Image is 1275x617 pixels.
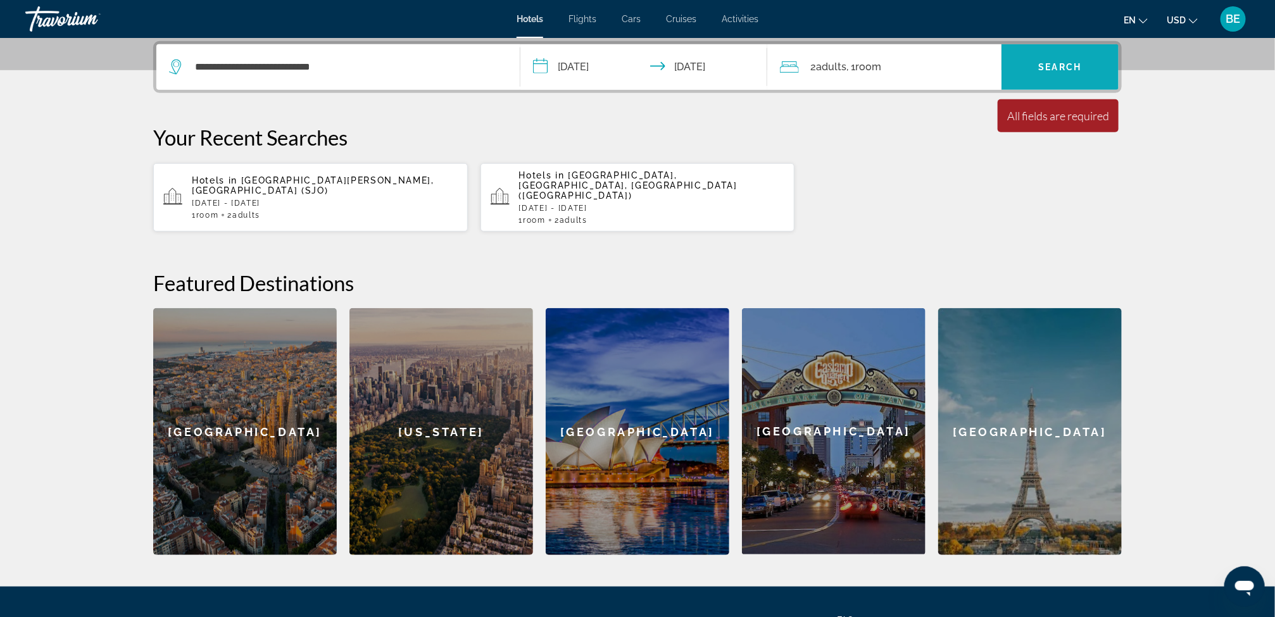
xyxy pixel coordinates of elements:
[1167,11,1198,29] button: Change currency
[1167,15,1186,25] span: USD
[480,163,795,232] button: Hotels in [GEOGRAPHIC_DATA], [GEOGRAPHIC_DATA], [GEOGRAPHIC_DATA] ([GEOGRAPHIC_DATA])[DATE] - [DA...
[196,211,219,220] span: Room
[855,61,881,73] span: Room
[1226,13,1241,25] span: BE
[153,125,1122,150] p: Your Recent Searches
[192,199,458,208] p: [DATE] - [DATE]
[938,308,1122,555] a: [GEOGRAPHIC_DATA]
[153,163,468,232] button: Hotels in [GEOGRAPHIC_DATA][PERSON_NAME], [GEOGRAPHIC_DATA] (SJO)[DATE] - [DATE]1Room2Adults
[1124,15,1136,25] span: en
[519,170,565,180] span: Hotels in
[153,270,1122,296] h2: Featured Destinations
[192,175,237,185] span: Hotels in
[1039,62,1082,72] span: Search
[153,308,337,555] a: [GEOGRAPHIC_DATA]
[555,216,587,225] span: 2
[568,14,596,24] a: Flights
[519,216,546,225] span: 1
[1224,566,1265,607] iframe: Button to launch messaging window
[546,308,729,555] a: [GEOGRAPHIC_DATA]
[156,44,1119,90] div: Search widget
[767,44,1002,90] button: Travelers: 2 adults, 0 children
[1124,11,1148,29] button: Change language
[622,14,641,24] a: Cars
[722,14,758,24] a: Activities
[25,3,152,35] a: Travorium
[1007,109,1109,123] div: All fields are required
[227,211,260,220] span: 2
[232,211,260,220] span: Adults
[519,170,738,201] span: [GEOGRAPHIC_DATA], [GEOGRAPHIC_DATA], [GEOGRAPHIC_DATA] ([GEOGRAPHIC_DATA])
[349,308,533,555] a: [US_STATE]
[742,308,926,555] a: [GEOGRAPHIC_DATA]
[560,216,587,225] span: Adults
[523,216,546,225] span: Room
[1217,6,1250,32] button: User Menu
[192,211,218,220] span: 1
[517,14,543,24] a: Hotels
[1002,44,1119,90] button: Search
[519,204,785,213] p: [DATE] - [DATE]
[192,175,434,196] span: [GEOGRAPHIC_DATA][PERSON_NAME], [GEOGRAPHIC_DATA] (SJO)
[520,44,767,90] button: Check-in date: Oct 13, 2025 Check-out date: Oct 20, 2025
[816,61,846,73] span: Adults
[810,58,846,76] span: 2
[666,14,696,24] a: Cruises
[846,58,881,76] span: , 1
